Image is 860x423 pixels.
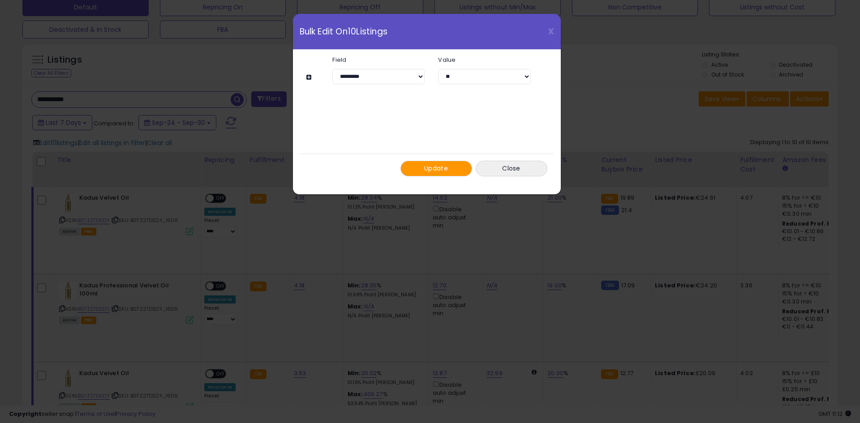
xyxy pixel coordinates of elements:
label: Field [326,57,431,63]
label: Value [431,57,537,63]
span: Update [424,164,448,173]
span: X [548,25,554,38]
span: Bulk Edit On 10 Listings [300,27,387,36]
button: Close [476,161,547,176]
